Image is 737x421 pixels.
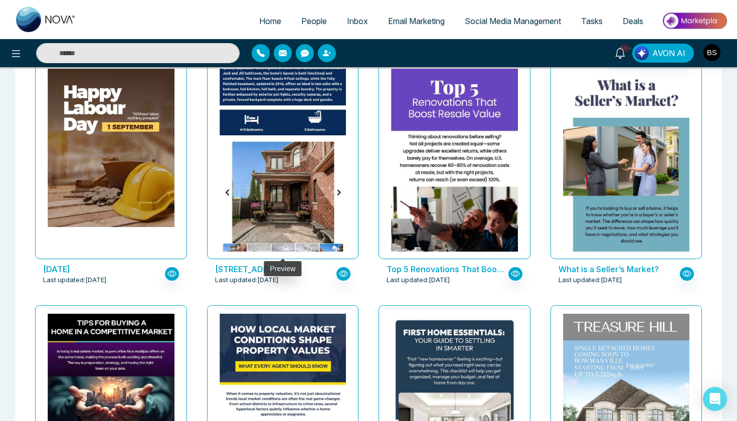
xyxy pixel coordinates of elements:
[259,16,281,26] span: Home
[337,12,378,31] a: Inbox
[455,12,571,31] a: Social Media Management
[291,12,337,31] a: People
[623,16,643,26] span: Deals
[387,263,508,275] p: Top 5 Renovations That Boost Resale Value
[581,16,603,26] span: Tasks
[387,275,450,285] span: Last updated: [DATE]
[559,263,680,275] p: What is a Seller’s Market?
[635,46,649,60] img: Lead Flow
[559,275,622,285] span: Last updated: [DATE]
[16,7,76,32] img: Nova CRM Logo
[658,10,731,32] img: Market-place.gif
[703,387,727,411] div: Open Intercom Messenger
[571,12,613,31] a: Tasks
[215,275,279,285] span: Last updated: [DATE]
[465,16,561,26] span: Social Media Management
[249,12,291,31] a: Home
[388,16,445,26] span: Email Marketing
[652,47,685,59] span: AVON AI
[43,263,165,275] p: Labour Day 2025
[378,12,455,31] a: Email Marketing
[613,12,653,31] a: Deals
[632,44,694,63] button: AVON AI
[703,44,720,61] img: User Avatar
[620,44,629,53] span: 10+
[43,275,107,285] span: Last updated: [DATE]
[301,16,327,26] span: People
[347,16,368,26] span: Inbox
[608,44,632,61] a: 10+
[215,263,337,275] p: 38 Lords Drive Trent Hills - Taha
